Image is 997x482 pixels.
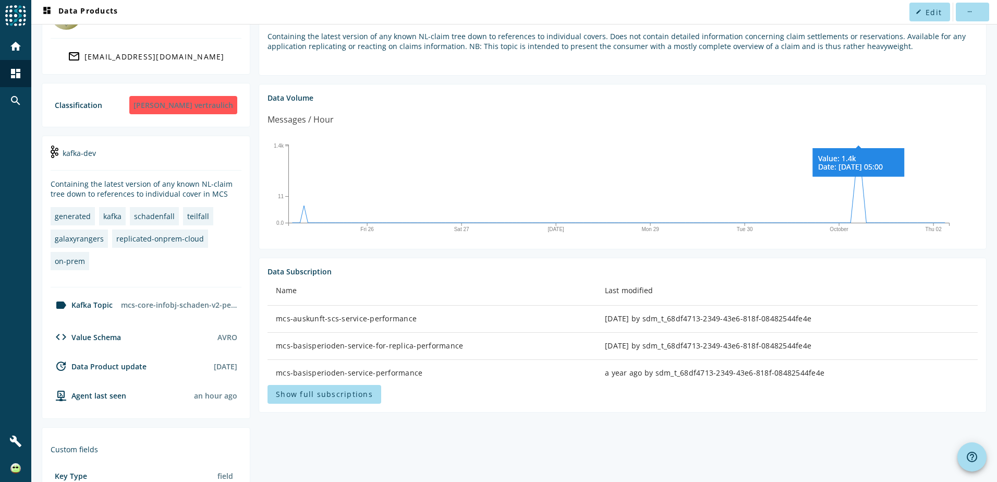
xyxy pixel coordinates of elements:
[454,226,469,232] text: Sat 27
[68,50,80,63] mat-icon: mail_outline
[51,360,147,372] div: Data Product update
[217,332,237,342] div: AVRO
[276,368,588,378] div: mcs-basisperioden-service-performance
[926,226,942,232] text: Thu 02
[274,143,284,149] text: 1.4k
[10,463,21,474] img: 8ed1b500aa7f3b22211e874aaf9d1e0e
[966,451,978,463] mat-icon: help_outline
[51,47,241,66] a: [EMAIL_ADDRESS][DOMAIN_NAME]
[926,7,942,17] span: Edit
[278,194,284,199] text: 11
[55,471,87,481] div: Key Type
[194,391,237,401] div: Agents typically reports every 15min to 1h
[84,52,225,62] div: [EMAIL_ADDRESS][DOMAIN_NAME]
[830,226,848,232] text: October
[51,389,126,402] div: agent-env-test
[9,435,22,448] mat-icon: build
[214,362,237,371] div: [DATE]
[41,6,118,18] span: Data Products
[51,179,241,199] div: Containing the latest version of any known NL-claim tree down to references to individual cover i...
[818,161,883,171] tspan: Date: [DATE] 05:00
[597,306,978,333] td: [DATE] by sdm_t_68df4713-2349-43e6-818f-08482544fe4e
[55,331,67,343] mat-icon: code
[116,234,204,244] div: replicated-onprem-cloud
[268,385,381,404] button: Show full subscriptions
[51,331,121,343] div: Value Schema
[909,3,950,21] button: Edit
[276,389,373,399] span: Show full subscriptions
[916,9,921,15] mat-icon: edit
[55,100,102,110] div: Classification
[268,93,978,103] div: Data Volume
[597,333,978,360] td: [DATE] by sdm_t_68df4713-2349-43e6-818f-08482544fe4e
[9,94,22,107] mat-icon: search
[737,226,753,232] text: Tue 30
[37,3,122,21] button: Data Products
[51,444,241,454] div: Custom fields
[548,226,564,232] text: [DATE]
[641,226,659,232] text: Mon 29
[597,360,978,387] td: a year ago by sdm_t_68df4713-2349-43e6-818f-08482544fe4e
[5,5,26,26] img: spoud-logo.svg
[129,96,237,114] div: [PERSON_NAME] vertraulich
[597,276,978,306] th: Last modified
[276,220,284,226] text: 0.0
[9,67,22,80] mat-icon: dashboard
[276,341,588,351] div: mcs-basisperioden-service-for-replica-performance
[187,211,209,221] div: teilfall
[360,226,374,232] text: Fri 26
[818,153,856,163] tspan: Value: 1.4k
[268,31,978,51] p: Containing the latest version of any known NL-claim tree down to references to individual covers....
[117,296,241,314] div: mcs-core-infobj-schaden-v2-performance
[55,299,67,311] mat-icon: label
[55,211,91,221] div: generated
[51,146,58,158] img: kafka-dev
[276,314,588,324] div: mcs-auskunft-scs-service-performance
[268,113,334,126] div: Messages / Hour
[268,276,597,306] th: Name
[55,256,85,266] div: on-prem
[51,144,241,171] div: kafka-dev
[55,234,104,244] div: galaxyrangers
[268,267,978,276] div: Data Subscription
[103,211,121,221] div: kafka
[55,360,67,372] mat-icon: update
[9,40,22,53] mat-icon: home
[41,6,53,18] mat-icon: dashboard
[134,211,175,221] div: schadenfall
[51,299,113,311] div: Kafka Topic
[966,9,972,15] mat-icon: more_horiz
